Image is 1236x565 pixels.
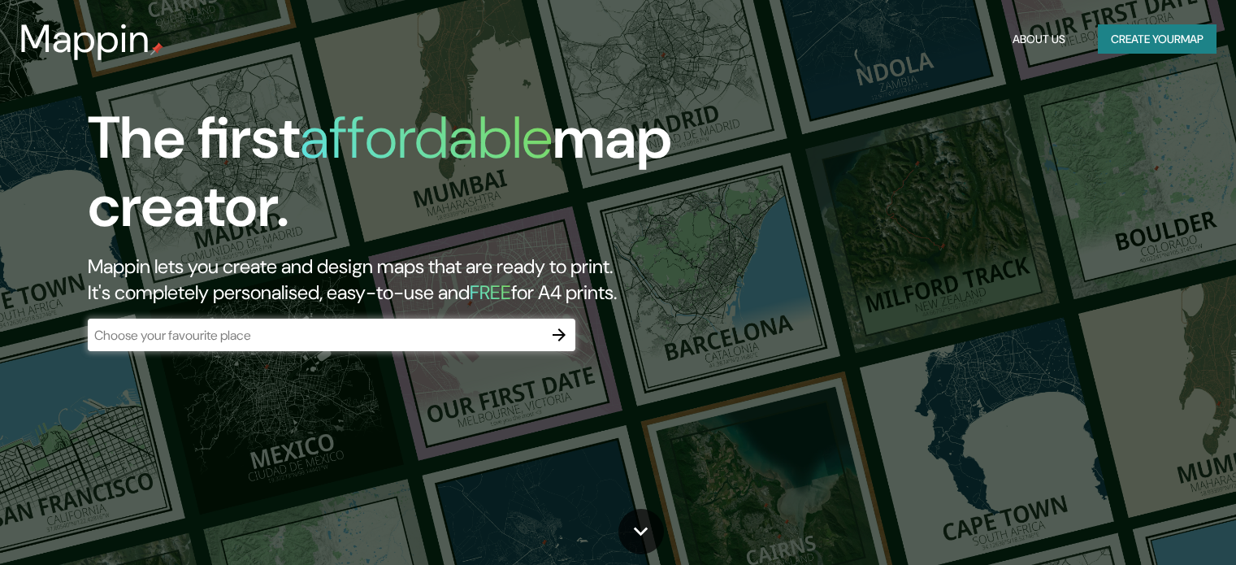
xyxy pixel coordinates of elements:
h1: The first map creator. [88,104,706,254]
button: Create yourmap [1098,24,1216,54]
button: About Us [1006,24,1072,54]
input: Choose your favourite place [88,326,543,345]
h5: FREE [470,280,511,305]
h3: Mappin [20,16,150,62]
h1: affordable [300,100,553,176]
iframe: Help widget launcher [1091,502,1218,547]
img: mappin-pin [150,42,163,55]
h2: Mappin lets you create and design maps that are ready to print. It's completely personalised, eas... [88,254,706,306]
